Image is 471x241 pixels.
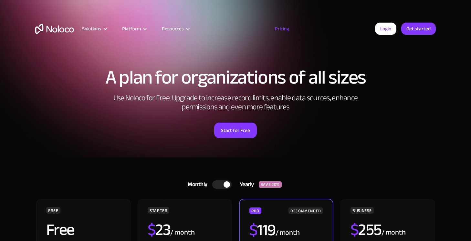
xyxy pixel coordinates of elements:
[46,222,74,238] h2: Free
[351,222,382,238] h2: 255
[288,207,323,214] div: RECOMMENDED
[375,23,396,35] a: Login
[249,207,261,214] div: PRO
[114,25,154,33] div: Platform
[154,25,197,33] div: Resources
[46,207,60,214] div: FREE
[214,123,257,138] a: Start for Free
[232,180,259,189] div: Yearly
[259,181,282,188] div: SAVE 20%
[148,207,169,214] div: STARTER
[122,25,141,33] div: Platform
[148,222,171,238] h2: 23
[382,227,406,238] div: / month
[180,180,212,189] div: Monthly
[106,94,365,112] h2: Use Noloco for Free. Upgrade to increase record limits, enable data sources, enhance permissions ...
[267,25,297,33] a: Pricing
[82,25,101,33] div: Solutions
[35,68,436,87] h1: A plan for organizations of all sizes
[162,25,184,33] div: Resources
[74,25,114,33] div: Solutions
[170,227,194,238] div: / month
[35,24,74,34] a: home
[401,23,436,35] a: Get started
[351,207,374,214] div: BUSINESS
[276,228,300,238] div: / month
[249,222,276,238] h2: 119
